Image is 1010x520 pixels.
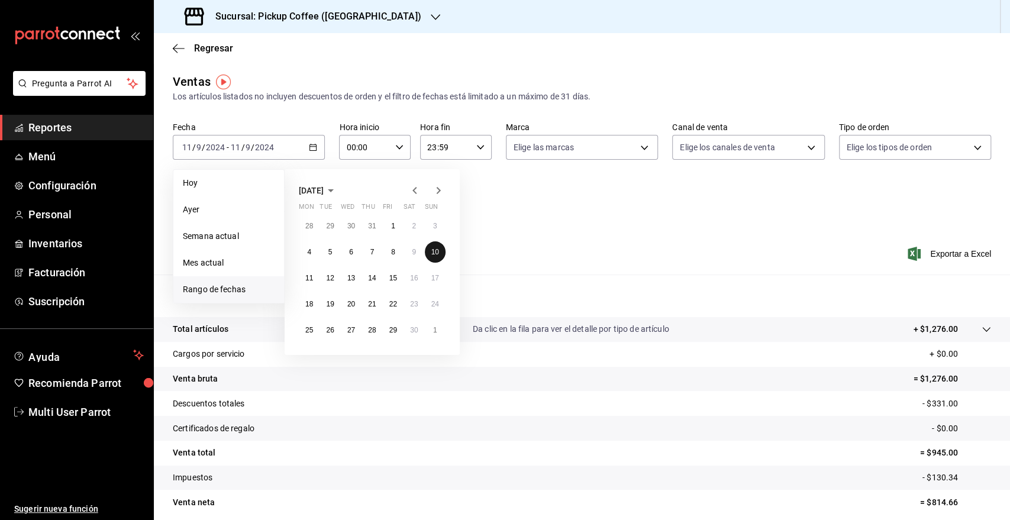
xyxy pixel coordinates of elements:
abbr: November 23, 2024 [410,300,418,308]
span: Elige los tipos de orden [847,141,932,153]
button: November 28, 2024 [362,319,382,341]
label: Hora inicio [339,123,411,131]
span: Rango de fechas [183,283,275,296]
span: - [227,143,229,152]
button: Regresar [173,43,233,54]
span: Pregunta a Parrot AI [32,77,127,90]
button: November 17, 2024 [425,267,446,289]
button: November 6, 2024 [341,241,362,263]
h3: Sucursal: Pickup Coffee ([GEOGRAPHIC_DATA]) [206,9,421,24]
button: November 10, 2024 [425,241,446,263]
span: Suscripción [28,293,144,309]
abbr: November 16, 2024 [410,274,418,282]
span: Multi User Parrot [28,404,144,420]
p: = $814.66 [920,496,991,509]
span: Regresar [194,43,233,54]
input: -- [182,143,192,152]
abbr: Monday [299,203,314,215]
button: November 22, 2024 [383,293,404,315]
abbr: Friday [383,203,392,215]
abbr: November 15, 2024 [389,274,397,282]
input: -- [230,143,241,152]
button: October 31, 2024 [362,215,382,237]
button: October 30, 2024 [341,215,362,237]
span: Ayer [183,204,275,216]
abbr: October 31, 2024 [368,222,376,230]
button: November 20, 2024 [341,293,362,315]
button: November 29, 2024 [383,319,404,341]
abbr: November 28, 2024 [368,326,376,334]
input: -- [196,143,202,152]
label: Canal de venta [672,123,824,131]
span: Ayuda [28,348,128,362]
abbr: November 26, 2024 [326,326,334,334]
span: Sugerir nueva función [14,503,144,515]
label: Hora fin [420,123,492,131]
abbr: November 22, 2024 [389,300,397,308]
button: October 28, 2024 [299,215,320,237]
button: November 19, 2024 [320,293,340,315]
abbr: November 11, 2024 [305,274,313,282]
button: November 3, 2024 [425,215,446,237]
abbr: November 2, 2024 [412,222,416,230]
label: Tipo de orden [839,123,991,131]
abbr: November 21, 2024 [368,300,376,308]
span: Elige los canales de venta [680,141,775,153]
button: Pregunta a Parrot AI [13,71,146,96]
button: November 12, 2024 [320,267,340,289]
span: / [192,143,196,152]
button: November 24, 2024 [425,293,446,315]
button: November 11, 2024 [299,267,320,289]
label: Fecha [173,123,325,131]
button: November 13, 2024 [341,267,362,289]
span: [DATE] [299,186,324,195]
p: = $1,276.00 [914,373,991,385]
button: open_drawer_menu [130,31,140,40]
span: Configuración [28,177,144,193]
p: Impuestos [173,471,212,484]
button: November 8, 2024 [383,241,404,263]
abbr: Thursday [362,203,375,215]
p: Venta bruta [173,373,218,385]
span: Hoy [183,177,275,189]
span: / [251,143,254,152]
p: Cargos por servicio [173,348,245,360]
span: Semana actual [183,230,275,243]
abbr: November 14, 2024 [368,274,376,282]
p: + $1,276.00 [914,323,958,335]
button: November 7, 2024 [362,241,382,263]
p: Descuentos totales [173,398,244,410]
button: November 25, 2024 [299,319,320,341]
button: November 21, 2024 [362,293,382,315]
div: Los artículos listados no incluyen descuentos de orden y el filtro de fechas está limitado a un m... [173,91,991,103]
p: + $0.00 [930,348,991,360]
abbr: November 29, 2024 [389,326,397,334]
abbr: November 12, 2024 [326,274,334,282]
button: Exportar a Excel [910,247,991,261]
button: December 1, 2024 [425,319,446,341]
abbr: November 18, 2024 [305,300,313,308]
abbr: November 17, 2024 [431,274,439,282]
abbr: November 6, 2024 [349,248,353,256]
abbr: November 3, 2024 [433,222,437,230]
span: / [241,143,244,152]
button: November 18, 2024 [299,293,320,315]
abbr: November 25, 2024 [305,326,313,334]
input: ---- [205,143,225,152]
abbr: Tuesday [320,203,331,215]
abbr: October 30, 2024 [347,222,355,230]
abbr: November 30, 2024 [410,326,418,334]
button: November 4, 2024 [299,241,320,263]
abbr: November 27, 2024 [347,326,355,334]
p: - $331.00 [922,398,991,410]
abbr: December 1, 2024 [433,326,437,334]
button: [DATE] [299,183,338,198]
p: Da clic en la fila para ver el detalle por tipo de artículo [473,323,669,335]
abbr: November 13, 2024 [347,274,355,282]
div: Ventas [173,73,211,91]
p: Total artículos [173,323,228,335]
input: ---- [254,143,275,152]
span: Facturación [28,264,144,280]
abbr: November 8, 2024 [391,248,395,256]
